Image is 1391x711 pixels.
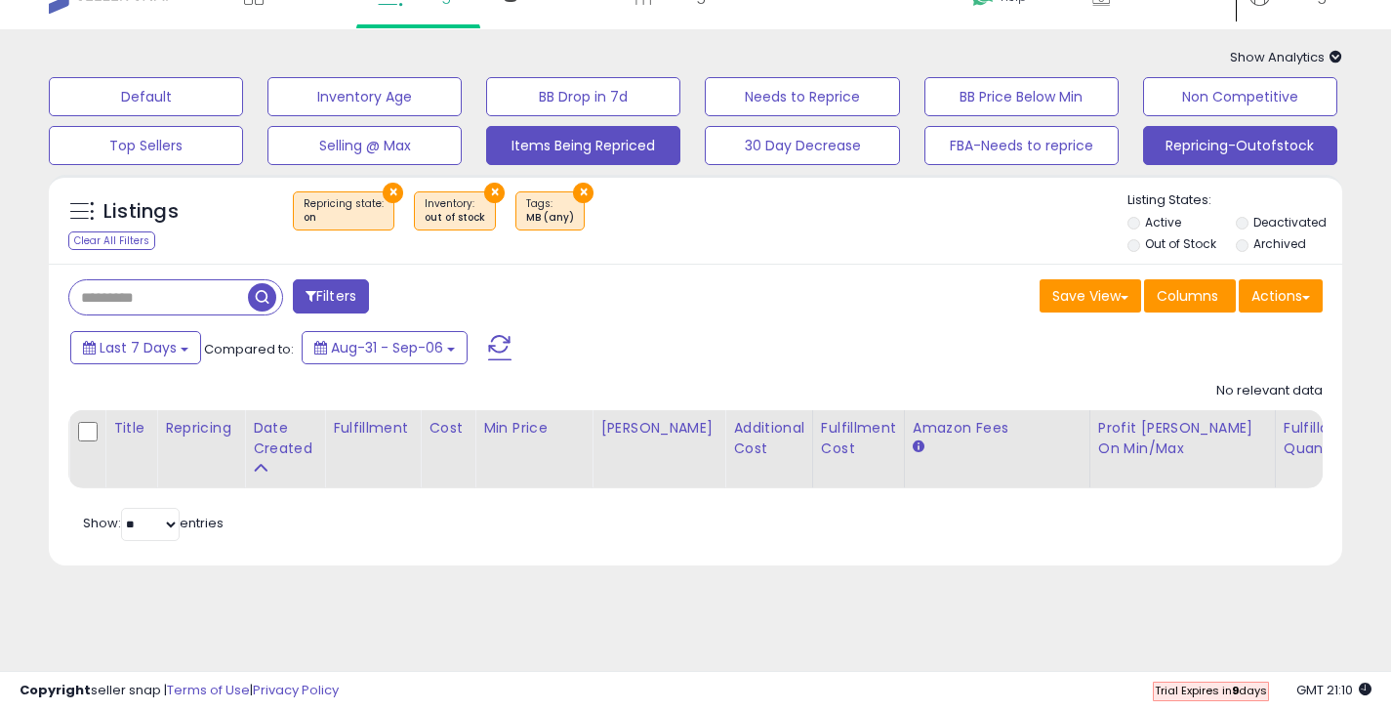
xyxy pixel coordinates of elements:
[913,439,924,456] small: Amazon Fees.
[70,331,201,364] button: Last 7 Days
[1143,77,1337,116] button: Non Competitive
[486,126,680,165] button: Items Being Repriced
[425,196,485,226] span: Inventory :
[267,77,462,116] button: Inventory Age
[1216,382,1323,400] div: No relevant data
[304,211,384,225] div: on
[293,279,369,314] button: Filters
[1144,279,1236,313] button: Columns
[267,126,462,165] button: Selling @ Max
[49,77,243,116] button: Default
[113,418,148,439] div: Title
[1157,286,1218,306] span: Columns
[486,77,680,116] button: BB Drop in 7d
[1089,410,1275,488] th: The percentage added to the cost of goods (COGS) that forms the calculator for Min & Max prices.
[1284,418,1351,459] div: Fulfillable Quantity
[103,198,179,226] h5: Listings
[20,682,339,700] div: seller snap | |
[1155,683,1267,698] span: Trial Expires in days
[705,77,899,116] button: Needs to Reprice
[705,126,899,165] button: 30 Day Decrease
[1296,681,1371,699] span: 2025-09-14 21:10 GMT
[1127,191,1342,210] p: Listing States:
[333,418,412,439] div: Fulfillment
[331,338,443,357] span: Aug-31 - Sep-06
[600,418,716,439] div: [PERSON_NAME]
[1145,214,1181,230] label: Active
[1143,126,1337,165] button: Repricing-Outofstock
[425,211,485,225] div: out of stock
[526,196,574,226] span: Tags :
[68,231,155,250] div: Clear All Filters
[1253,214,1327,230] label: Deactivated
[253,418,316,459] div: Date Created
[100,338,177,357] span: Last 7 Days
[204,340,294,358] span: Compared to:
[483,418,584,439] div: Min Price
[165,418,236,439] div: Repricing
[383,183,403,203] button: ×
[1145,235,1216,252] label: Out of Stock
[573,183,593,203] button: ×
[167,681,250,699] a: Terms of Use
[304,196,384,226] span: Repricing state :
[1253,235,1306,252] label: Archived
[924,126,1119,165] button: FBA-Needs to reprice
[49,126,243,165] button: Top Sellers
[253,681,339,699] a: Privacy Policy
[924,77,1119,116] button: BB Price Below Min
[484,183,505,203] button: ×
[526,211,574,225] div: MB (any)
[302,331,468,364] button: Aug-31 - Sep-06
[1232,683,1239,698] b: 9
[83,514,224,532] span: Show: entries
[733,418,804,459] div: Additional Cost
[20,681,91,699] strong: Copyright
[1239,279,1323,313] button: Actions
[429,418,467,439] div: Cost
[913,418,1082,439] div: Amazon Fees
[1098,418,1267,459] div: Profit [PERSON_NAME] on Min/Max
[1040,279,1141,313] button: Save View
[1230,48,1342,66] span: Show Analytics
[821,418,896,459] div: Fulfillment Cost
